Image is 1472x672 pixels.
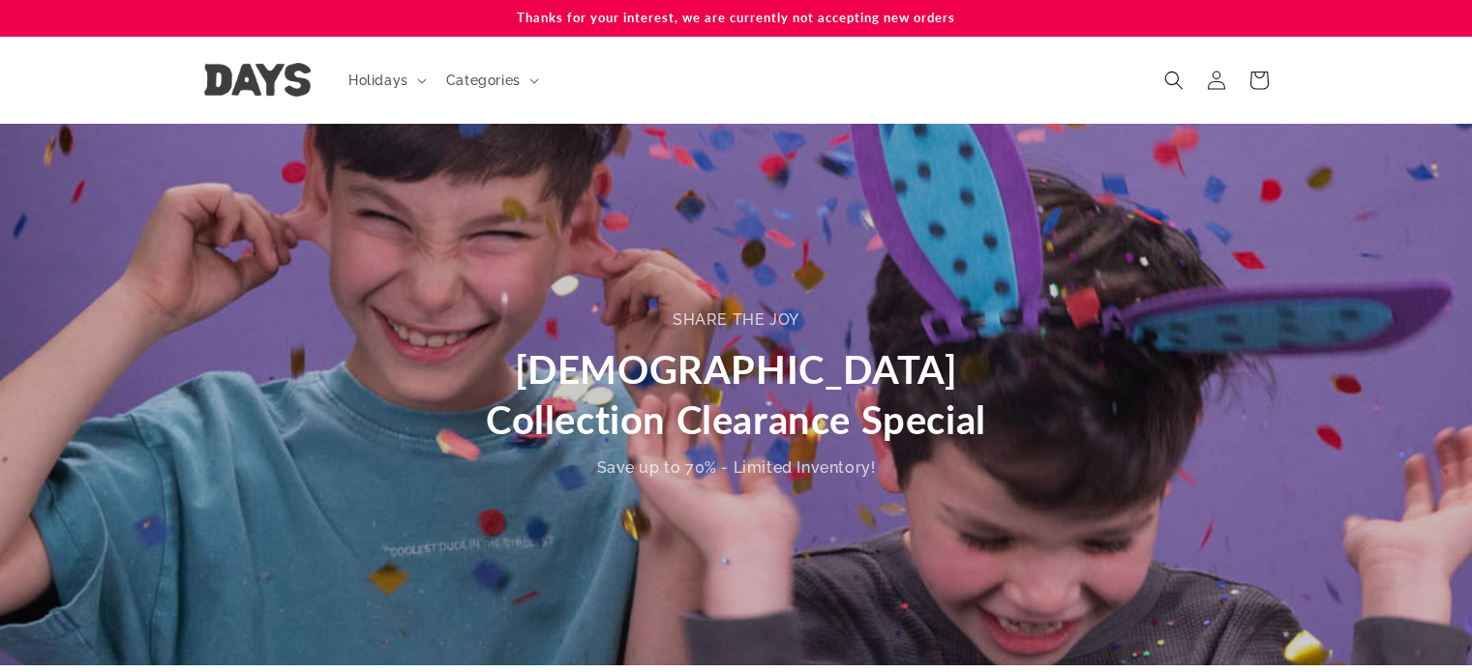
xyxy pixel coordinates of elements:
[435,60,547,101] summary: Categories
[204,63,311,97] img: Days United
[446,72,521,89] span: Categories
[597,458,876,477] span: Save up to 70% - Limited Inventory!
[1153,59,1195,102] summary: Search
[441,307,1032,335] div: share the joy
[337,60,435,101] summary: Holidays
[348,72,408,89] span: Holidays
[486,346,986,443] span: [DEMOGRAPHIC_DATA] Collection Clearance Special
